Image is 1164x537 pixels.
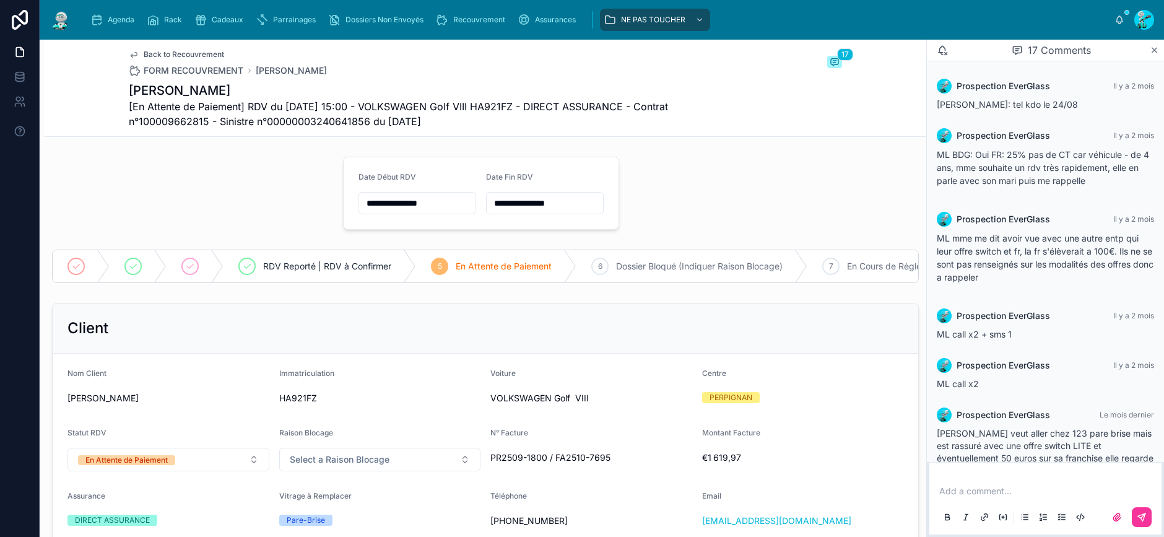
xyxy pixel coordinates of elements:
a: Assurances [514,9,584,31]
span: Rack [164,15,182,25]
span: Recouvrement [453,15,505,25]
span: PR2509-1800 / FA2510-7695 [490,452,692,464]
span: Prospection EverGlass [957,80,1050,92]
span: Assurances [535,15,576,25]
a: [PERSON_NAME] [256,64,327,77]
span: Il y a 2 mois [1113,214,1154,224]
div: scrollable content [82,6,1114,33]
span: En Cours de Règlement [847,260,942,273]
span: [PERSON_NAME] veut aller chez 123 pare brise mais est rassuré avec une offre switch LITE et évent... [937,428,1153,476]
span: 7 [829,261,833,271]
span: Statut RDV [67,428,106,437]
span: Parrainages [273,15,316,25]
span: Date Fin RDV [486,172,533,181]
p: ML BDG: Oui FR: 25% pas de CT car véhicule - de 4 ans, mme souhaite un rdv très rapidement, elle ... [937,148,1154,187]
h1: [PERSON_NAME] [129,82,749,99]
a: Parrainages [252,9,324,31]
span: Prospection EverGlass [957,409,1050,421]
span: Dossier Bloqué (Indiquer Raison Blocage) [616,260,783,273]
span: Voiture [490,369,516,378]
span: FORM RECOUVREMENT [144,64,243,77]
span: Vitrage à Remplacer [279,491,352,500]
span: Prospection EverGlass [957,213,1050,225]
span: Téléphone [490,491,527,500]
span: Select a Raison Blocage [290,453,389,466]
span: 6 [598,261,602,271]
span: Raison Blocage [279,428,333,437]
span: Prospection EverGlass [957,310,1050,322]
span: NE PAS TOUCHER [621,15,685,25]
span: Back to Recouvrement [144,50,224,59]
span: ML call x2 [937,378,979,389]
span: En Attente de Paiement [456,260,552,273]
span: ML call x2 + sms 1 [937,329,1012,339]
a: Agenda [87,9,143,31]
span: Dossiers Non Envoyés [345,15,423,25]
a: NE PAS TOUCHER [600,9,710,31]
span: 17 [837,48,853,61]
div: En Attente de Paiement [85,455,168,465]
div: PERPIGNAN [710,392,752,403]
span: RDV Reporté | RDV à Confirmer [263,260,391,273]
span: Prospection EverGlass [957,359,1050,372]
span: €1 619,97 [702,452,904,464]
span: N° Facture [490,428,528,437]
button: Select Button [67,448,269,471]
a: Rack [143,9,191,31]
span: Le mois dernier [1100,410,1154,419]
span: Date Début RDV [358,172,416,181]
div: DIRECT ASSURANCE [75,515,150,526]
span: Assurance [67,491,105,500]
span: Centre [702,369,726,378]
h2: Client [67,318,108,338]
span: VOLKSWAGEN Golf VIII [490,392,692,404]
a: Cadeaux [191,9,252,31]
button: Select Button [279,448,481,471]
span: HA921FZ [279,392,481,404]
span: Il y a 2 mois [1113,131,1154,140]
a: FORM RECOUVREMENT [129,64,243,77]
span: Il y a 2 mois [1113,360,1154,370]
span: [En Attente de Paiement] RDV du [DATE] 15:00 - VOLKSWAGEN Golf VIII HA921FZ - DIRECT ASSURANCE - ... [129,99,749,129]
span: Montant Facture [702,428,760,437]
span: Immatriculation [279,369,334,378]
span: [PHONE_NUMBER] [490,515,692,527]
img: App logo [50,10,72,30]
span: Email [702,491,721,500]
span: [PERSON_NAME]: tel kdo le 24/08 [937,99,1078,110]
div: Pare-Brise [287,515,325,526]
p: ML mme me dit avoir vue avec une autre entp qui leur offre switch et fr, la fr s'élèverait a 100€... [937,232,1154,284]
a: [EMAIL_ADDRESS][DOMAIN_NAME] [702,515,851,527]
a: Back to Recouvrement [129,50,224,59]
span: 5 [438,261,442,271]
button: 17 [827,56,842,71]
span: 17 Comments [1028,43,1091,58]
span: Il y a 2 mois [1113,81,1154,90]
span: Cadeaux [212,15,243,25]
span: Prospection EverGlass [957,129,1050,142]
span: Il y a 2 mois [1113,311,1154,320]
span: Agenda [108,15,134,25]
a: Recouvrement [432,9,514,31]
span: Nom Client [67,369,106,378]
a: Dossiers Non Envoyés [324,9,432,31]
span: [PERSON_NAME] [67,392,269,404]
